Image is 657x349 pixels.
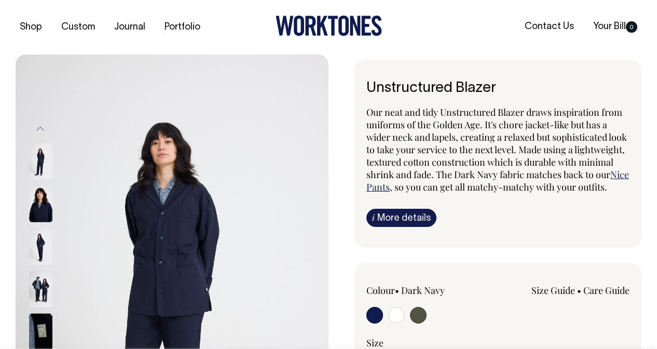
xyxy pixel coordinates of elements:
[110,19,149,36] a: Journal
[366,106,627,181] span: Our neat and tidy Unstructured Blazer draws inspiration from uniforms of the Golden Age. It's cho...
[366,168,629,193] a: Nice Pants
[29,186,52,222] img: dark-navy
[57,19,99,36] a: Custom
[395,284,399,297] span: •
[589,18,641,35] a: Your Bill0
[531,284,575,297] a: Size Guide
[366,337,629,349] div: Size
[160,19,204,36] a: Portfolio
[401,284,445,297] label: Dark Navy
[366,209,436,227] a: iMore details
[29,143,52,180] img: dark-navy
[521,18,578,35] a: Contact Us
[583,284,629,297] a: Care Guide
[29,229,52,265] img: dark-navy
[372,212,375,223] span: i
[366,80,629,97] h6: Unstructured Blazer
[626,21,637,33] span: 0
[366,284,472,297] div: Colour
[29,271,52,307] img: dark-navy
[390,181,607,193] span: , so you can get all matchy-matchy with your outfits.
[16,19,46,36] a: Shop
[577,284,581,297] span: •
[33,117,48,140] button: Previous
